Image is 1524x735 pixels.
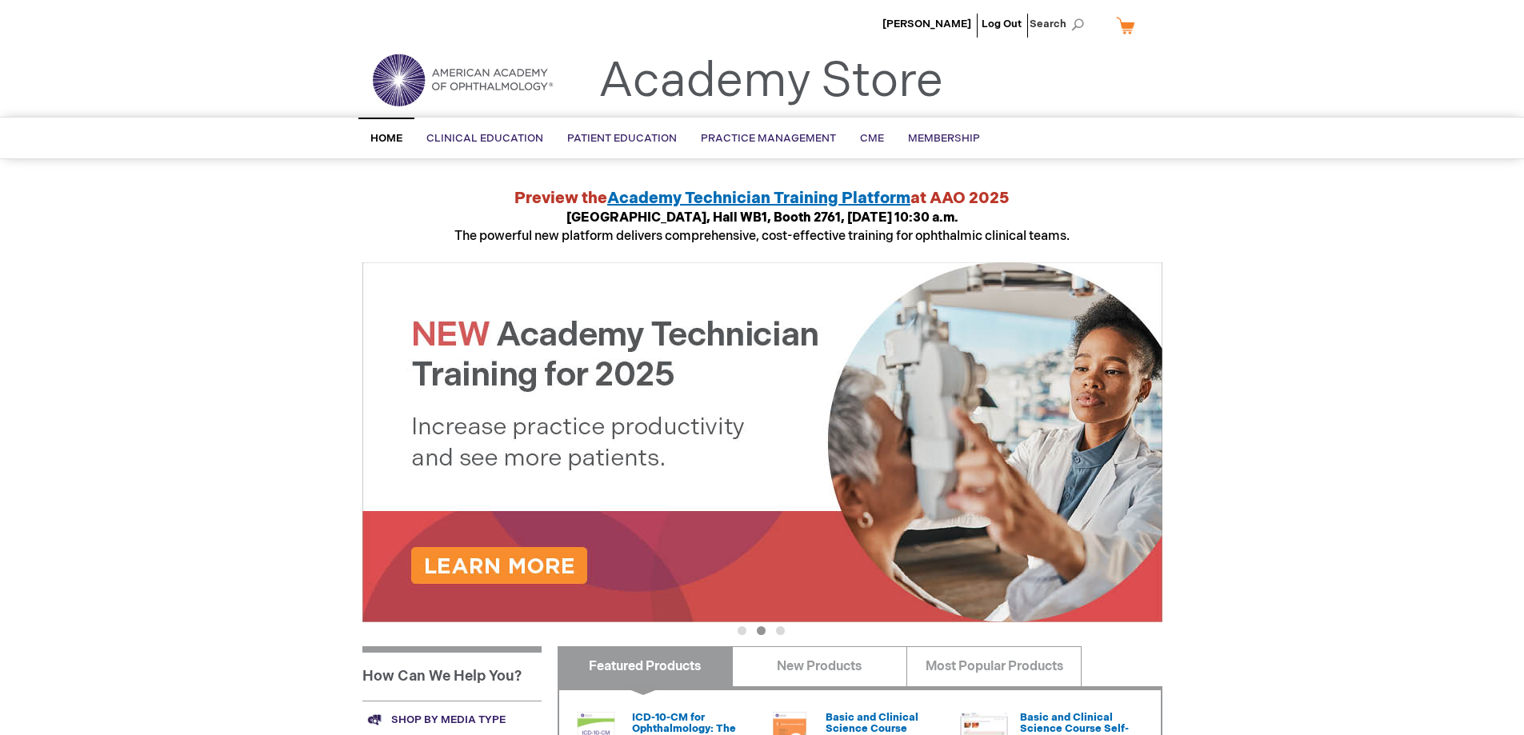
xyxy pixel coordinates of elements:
[732,646,907,686] a: New Products
[370,132,402,145] span: Home
[908,132,980,145] span: Membership
[566,210,958,226] strong: [GEOGRAPHIC_DATA], Hall WB1, Booth 2761, [DATE] 10:30 a.m.
[906,646,1082,686] a: Most Popular Products
[598,53,943,110] a: Academy Store
[567,132,677,145] span: Patient Education
[426,132,543,145] span: Clinical Education
[757,626,766,635] button: 2 of 3
[607,189,910,208] a: Academy Technician Training Platform
[362,646,542,701] h1: How Can We Help You?
[776,626,785,635] button: 3 of 3
[982,18,1022,30] a: Log Out
[701,132,836,145] span: Practice Management
[514,189,1010,208] strong: Preview the at AAO 2025
[454,210,1070,244] span: The powerful new platform delivers comprehensive, cost-effective training for ophthalmic clinical...
[558,646,733,686] a: Featured Products
[1030,8,1090,40] span: Search
[882,18,971,30] a: [PERSON_NAME]
[738,626,746,635] button: 1 of 3
[860,132,884,145] span: CME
